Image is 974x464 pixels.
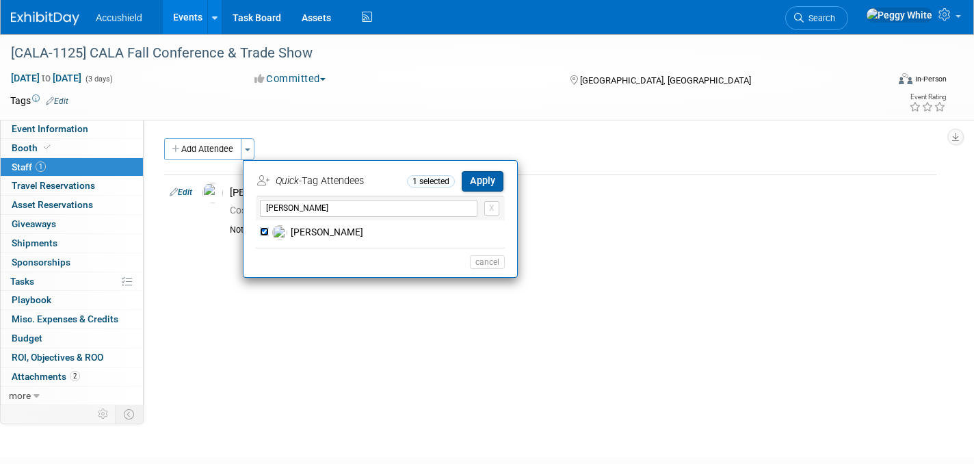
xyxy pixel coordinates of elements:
div: Registered [261,224,931,236]
a: Staff1 [1,158,143,177]
span: Search [804,13,835,23]
a: Edit [170,188,192,197]
button: X [484,201,499,216]
td: Tags [10,94,68,107]
a: Travel Reservations [1,177,143,195]
a: Attachments2 [1,368,143,386]
div: Notes: [230,224,255,235]
img: ExhibitDay [11,12,79,25]
label: [PERSON_NAME] [269,220,510,245]
img: Format-Inperson.png [899,73,912,84]
span: 0.00 [230,205,285,216]
button: Add Attendee [164,138,241,160]
span: 1 selected [407,175,455,188]
span: Tasks [10,276,34,287]
a: ROI, Objectives & ROO [1,348,143,367]
span: Misc. Expenses & Credits [12,313,118,324]
a: Asset Reservations [1,196,143,214]
i: Booth reservation complete [44,144,51,151]
span: 1 [36,162,46,172]
a: more [1,387,143,405]
a: Search [785,6,848,30]
span: (3 days) [84,75,113,83]
span: Sponsorships [12,257,70,268]
a: Event Information [1,120,143,138]
span: to [40,73,53,83]
span: 2 [70,371,80,381]
a: Edit [46,96,68,106]
div: In-Person [914,74,947,84]
span: Accushield [96,12,142,23]
td: Personalize Event Tab Strip [92,405,116,423]
span: Staff [12,162,46,172]
span: [DATE] [DATE] [10,72,82,84]
i: Quick [276,175,299,187]
span: ROI, Objectives & ROO [12,352,103,363]
a: Booth [1,139,143,157]
span: Booth [12,142,53,153]
a: Giveaways [1,215,143,233]
div: [CALA-1125] CALA Fall Conference & Trade Show [6,41,867,66]
a: Shipments [1,234,143,253]
span: more [9,390,31,401]
a: Misc. Expenses & Credits [1,310,143,328]
button: cancel [470,255,505,269]
button: Apply [462,171,503,191]
span: Cost: $ [230,205,261,216]
span: Travel Reservations [12,180,95,191]
div: [PERSON_NAME] [230,186,931,199]
span: Event Information [12,123,88,134]
img: Peggy White [866,8,933,23]
td: Toggle Event Tabs [116,405,144,423]
button: Committed [250,72,331,86]
span: Shipments [12,237,57,248]
div: Event Format [808,71,947,92]
a: Playbook [1,291,143,309]
input: Search [260,200,477,217]
span: [GEOGRAPHIC_DATA], [GEOGRAPHIC_DATA] [580,75,751,86]
a: Tasks [1,272,143,291]
span: Asset Reservations [12,199,93,210]
a: Budget [1,329,143,348]
div: Event Rating [909,94,946,101]
span: Budget [12,333,42,344]
span: Giveaways [12,218,56,229]
a: Sponsorships [1,253,143,272]
span: Attachments [12,371,80,382]
td: -Tag Attendees [257,170,404,192]
span: Playbook [12,294,51,305]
